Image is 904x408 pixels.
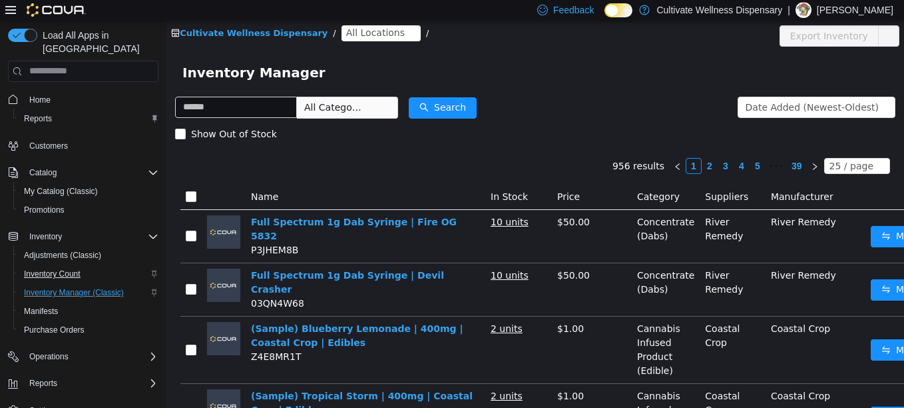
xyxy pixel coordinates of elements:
[19,285,129,301] a: Inventory Manager (Classic)
[19,285,158,301] span: Inventory Manager (Classic)
[552,138,566,153] a: 3
[704,259,766,280] button: icon: swapMove
[13,283,164,302] button: Inventory Manager (Classic)
[166,7,169,17] span: /
[41,195,74,228] img: Full Spectrum 1g Dab Syringe | Fire OG 5832 placeholder
[710,141,718,151] i: icon: down
[604,370,664,381] span: Coastal Crop
[19,202,70,218] a: Promotions
[713,83,721,92] i: icon: down
[205,83,213,92] i: icon: down
[85,370,306,395] a: (Sample) Tropical Storm | 400mg | Coastal Crop | Edibles
[19,183,103,199] a: My Catalog (Classic)
[19,303,63,319] a: Manifests
[604,303,664,313] span: Coastal Crop
[85,196,290,221] a: Full Spectrum 1g Dab Syringe | Fire OG 5832
[24,205,65,215] span: Promotions
[324,196,362,207] u: 10 units
[663,138,707,153] div: 25 / page
[539,370,573,395] span: Coastal Crop
[471,171,513,181] span: Category
[519,137,535,153] li: 1
[19,247,158,263] span: Adjustments (Classic)
[19,247,107,263] a: Adjustments (Classic)
[24,229,158,245] span: Inventory
[535,137,551,153] li: 2
[5,8,13,17] i: icon: shop
[583,137,599,153] li: 5
[539,249,576,274] span: River Remedy
[520,138,535,153] a: 1
[507,142,515,150] i: icon: left
[539,303,573,327] span: Coastal Crop
[24,229,67,245] button: Inventory
[604,3,632,17] input: Dark Mode
[19,183,158,199] span: My Catalog (Classic)
[29,95,51,105] span: Home
[13,302,164,321] button: Manifests
[503,137,519,153] li: Previous Page
[24,165,158,181] span: Catalog
[19,322,158,338] span: Purchase Orders
[3,90,164,109] button: Home
[19,266,158,282] span: Inventory Count
[568,138,582,153] a: 4
[788,2,790,18] p: |
[24,287,124,298] span: Inventory Manager (Classic)
[85,277,138,288] span: 03QN4W68
[391,171,413,181] span: Price
[3,163,164,182] button: Catalog
[3,374,164,393] button: Reports
[13,182,164,201] button: My Catalog (Classic)
[24,250,101,261] span: Adjustments (Classic)
[599,137,620,153] span: •••
[19,322,90,338] a: Purchase Orders
[24,325,85,335] span: Purchase Orders
[24,306,58,317] span: Manifests
[13,246,164,265] button: Adjustments (Classic)
[13,109,164,128] button: Reports
[391,196,423,207] span: $50.00
[644,142,652,150] i: icon: right
[24,91,158,108] span: Home
[324,249,362,260] u: 10 units
[13,321,164,339] button: Purchase Orders
[465,296,533,363] td: Cannabis Infused Product (Edible)
[795,2,811,18] div: Samuel Schmidt
[604,171,667,181] span: Manufacturer
[712,5,733,26] button: icon: ellipsis
[3,227,164,246] button: Inventory
[19,303,158,319] span: Manifests
[19,108,116,119] span: Show Out of Stock
[640,137,656,153] li: Next Page
[24,92,56,108] a: Home
[24,349,74,365] button: Operations
[620,137,640,153] li: 39
[260,7,262,17] span: /
[138,80,198,93] span: All Categories
[19,202,158,218] span: Promotions
[539,196,576,221] span: River Remedy
[465,189,533,243] td: Concentrate (Dabs)
[85,224,132,235] span: P3JHEM8B
[37,29,158,55] span: Load All Apps in [GEOGRAPHIC_DATA]
[579,77,712,97] div: Date Added (Newest-Oldest)
[613,5,712,26] button: Export Inventory
[29,378,57,389] span: Reports
[242,77,310,98] button: icon: searchSearch
[817,2,893,18] p: [PERSON_NAME]
[599,137,620,153] li: Next 5 Pages
[446,137,498,153] li: 956 results
[539,171,582,181] span: Suppliers
[85,303,297,327] a: (Sample) Blueberry Lemonade | 400mg | Coastal Crop | Edibles
[27,3,86,17] img: Cova
[604,196,670,207] span: River Remedy
[13,265,164,283] button: Inventory Count
[704,319,766,340] button: icon: swapMove
[3,136,164,155] button: Customers
[24,165,62,181] button: Catalog
[324,370,356,381] u: 2 units
[584,138,598,153] a: 5
[324,171,361,181] span: In Stock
